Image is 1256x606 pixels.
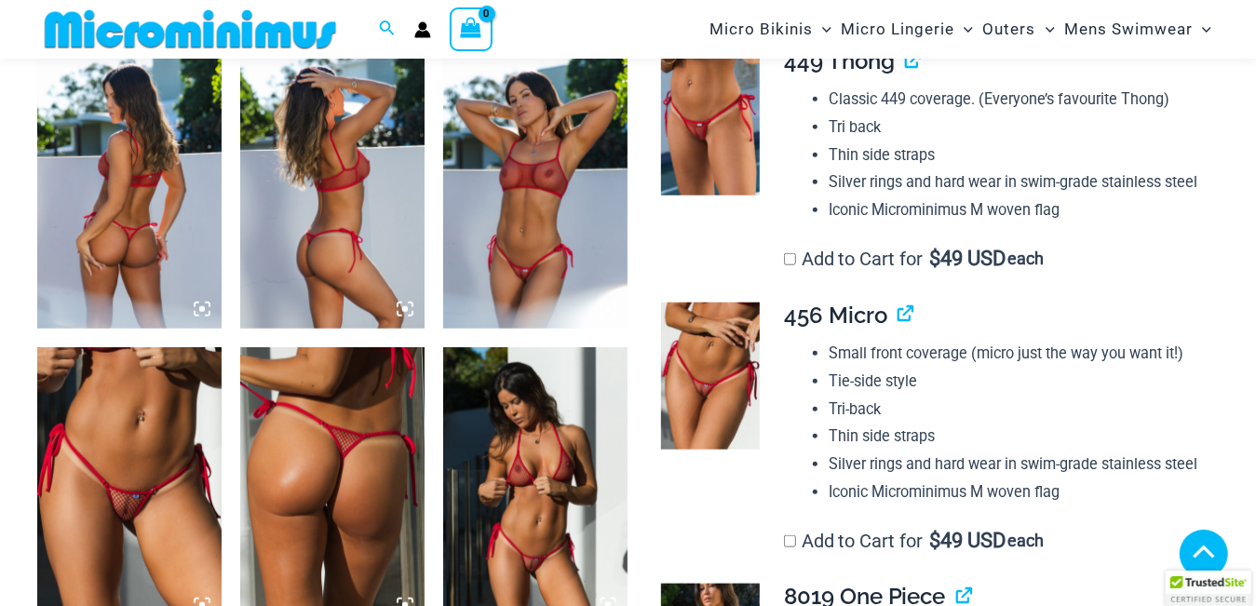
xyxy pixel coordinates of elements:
span: 456 Micro [784,302,887,329]
li: Tie-side style [829,368,1204,396]
a: Search icon link [379,18,396,41]
a: OutersMenu ToggleMenu Toggle [979,6,1060,53]
img: MM SHOP LOGO FLAT [37,8,344,50]
li: Silver rings and hard wear in swim-grade stainless steel [829,451,1204,478]
a: View Shopping Cart, empty [450,7,493,50]
span: each [1007,532,1044,550]
li: Silver rings and hard wear in swim-grade stainless steel [829,168,1204,196]
li: Thin side straps [829,423,1204,451]
span: Menu Toggle [954,6,973,53]
input: Add to Cart for$49 USD each [784,253,796,265]
img: Summer Storm Red 456 Micro [661,303,760,450]
a: Account icon link [414,21,431,38]
span: Menu Toggle [813,6,831,53]
a: Micro LingerieMenu ToggleMenu Toggle [836,6,978,53]
span: Menu Toggle [1036,6,1055,53]
a: Mens SwimwearMenu ToggleMenu Toggle [1060,6,1216,53]
label: Add to Cart for [784,530,1045,552]
img: Summer Storm Red 332 Crop Top 449 Thong [37,52,222,329]
label: Add to Cart for [784,248,1045,270]
img: Summer Storm Red 449 Thong [661,48,760,195]
span: Micro Bikinis [709,6,813,53]
img: Summer Storm Red 332 Crop Top 449 Thong [443,52,628,329]
nav: Site Navigation [702,3,1219,56]
input: Add to Cart for$49 USD each [784,535,796,547]
span: Mens Swimwear [1064,6,1193,53]
span: each [1007,249,1044,268]
a: Micro BikinisMenu ToggleMenu Toggle [705,6,836,53]
div: TrustedSite Certified [1166,571,1251,606]
span: $ [929,529,940,552]
li: Thin side straps [829,141,1204,169]
span: 49 USD [929,249,1006,268]
span: Menu Toggle [1193,6,1211,53]
span: 449 Thong [784,47,895,74]
img: Summer Storm Red 332 Crop Top 449 Thong [240,52,425,329]
li: Iconic Microminimus M woven flag [829,196,1204,224]
span: $ [929,247,940,270]
span: Outers [983,6,1036,53]
li: Classic 449 coverage. (Everyone’s favourite Thong) [829,86,1204,114]
li: Small front coverage (micro just the way you want it!) [829,340,1204,368]
span: 49 USD [929,532,1006,550]
li: Tri-back [829,396,1204,424]
li: Iconic Microminimus M woven flag [829,478,1204,506]
li: Tri back [829,114,1204,141]
span: Micro Lingerie [841,6,954,53]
